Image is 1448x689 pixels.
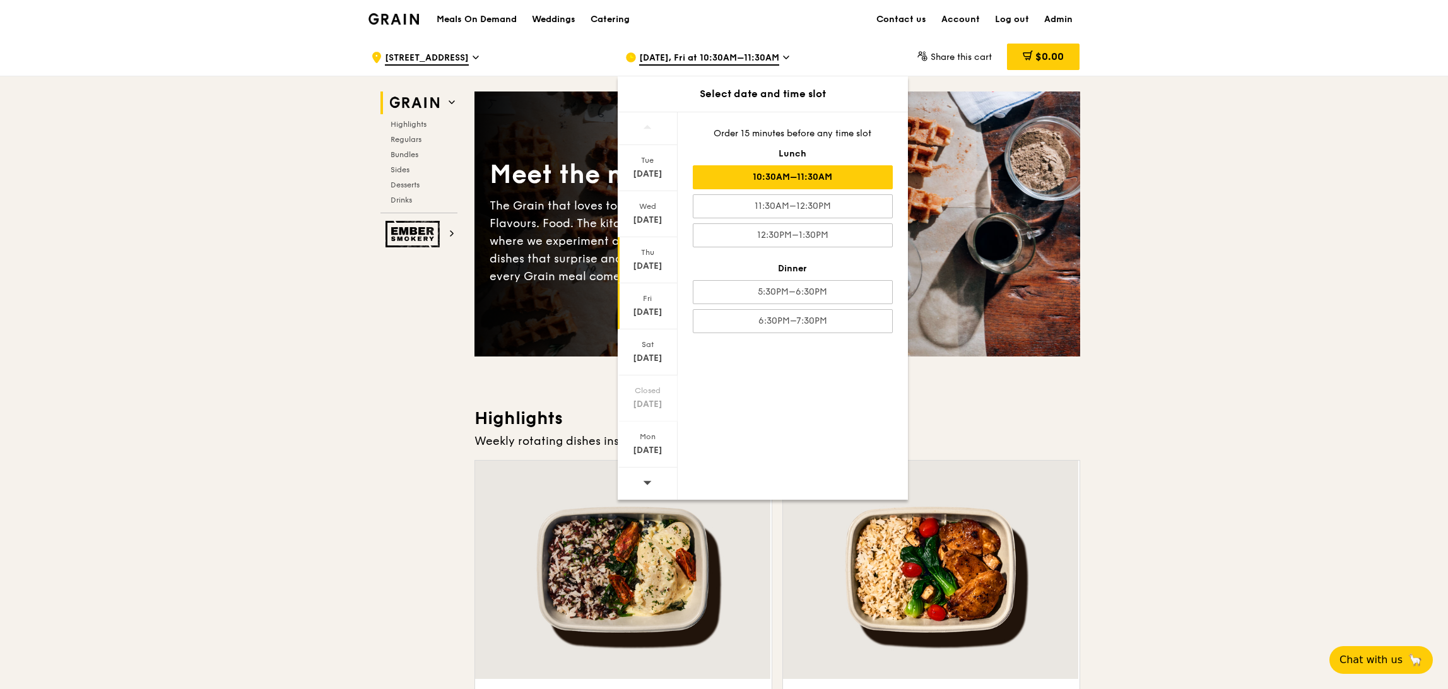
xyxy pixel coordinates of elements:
[474,432,1080,450] div: Weekly rotating dishes inspired by flavours from around the world.
[934,1,987,38] a: Account
[1035,50,1064,62] span: $0.00
[391,180,420,189] span: Desserts
[639,52,779,66] span: [DATE], Fri at 10:30AM–11:30AM
[620,214,676,227] div: [DATE]
[987,1,1037,38] a: Log out
[591,1,630,38] div: Catering
[391,196,412,204] span: Drinks
[693,280,893,304] div: 5:30PM–6:30PM
[1329,646,1433,674] button: Chat with us🦙
[931,52,992,62] span: Share this cart
[437,13,517,26] h1: Meals On Demand
[693,309,893,333] div: 6:30PM–7:30PM
[1408,652,1423,668] span: 🦙
[1037,1,1080,38] a: Admin
[620,168,676,180] div: [DATE]
[869,1,934,38] a: Contact us
[391,165,409,174] span: Sides
[391,150,418,159] span: Bundles
[386,91,444,114] img: Grain web logo
[693,262,893,275] div: Dinner
[618,86,908,102] div: Select date and time slot
[693,223,893,247] div: 12:30PM–1:30PM
[1339,652,1403,668] span: Chat with us
[693,194,893,218] div: 11:30AM–12:30PM
[620,201,676,211] div: Wed
[620,352,676,365] div: [DATE]
[693,127,893,140] div: Order 15 minutes before any time slot
[620,386,676,396] div: Closed
[620,398,676,411] div: [DATE]
[474,407,1080,430] h3: Highlights
[490,197,777,285] div: The Grain that loves to play. With ingredients. Flavours. Food. The kitchen is our happy place, w...
[693,148,893,160] div: Lunch
[386,221,444,247] img: Ember Smokery web logo
[583,1,637,38] a: Catering
[490,158,777,192] div: Meet the new Grain
[532,1,575,38] div: Weddings
[620,155,676,165] div: Tue
[524,1,583,38] a: Weddings
[391,120,427,129] span: Highlights
[391,135,421,144] span: Regulars
[620,432,676,442] div: Mon
[620,444,676,457] div: [DATE]
[620,306,676,319] div: [DATE]
[385,52,469,66] span: [STREET_ADDRESS]
[368,13,420,25] img: Grain
[620,339,676,350] div: Sat
[693,165,893,189] div: 10:30AM–11:30AM
[620,293,676,303] div: Fri
[620,260,676,273] div: [DATE]
[620,247,676,257] div: Thu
